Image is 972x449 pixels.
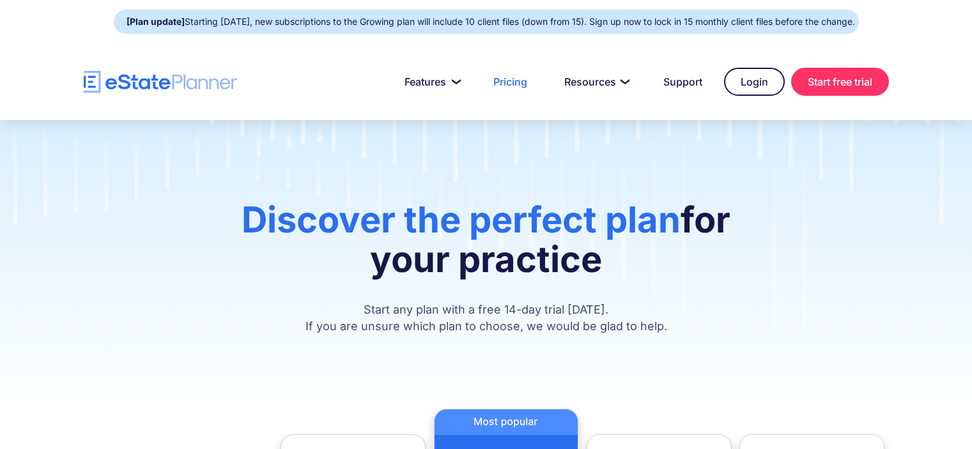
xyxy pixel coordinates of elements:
[127,16,185,27] strong: [Plan update]
[213,200,759,292] h1: for your practice
[213,301,759,335] p: Start any plan with a free 14-day trial [DATE]. If you are unsure which plan to choose, we would ...
[242,198,681,241] span: Discover the perfect plan
[724,68,785,96] a: Login
[648,69,718,95] a: Support
[549,69,642,95] a: Resources
[84,71,237,93] a: home
[791,68,889,96] a: Start free trial
[389,69,472,95] a: Features
[478,69,543,95] a: Pricing
[127,13,855,31] div: Starting [DATE], new subscriptions to the Growing plan will include 10 client files (down from 15...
